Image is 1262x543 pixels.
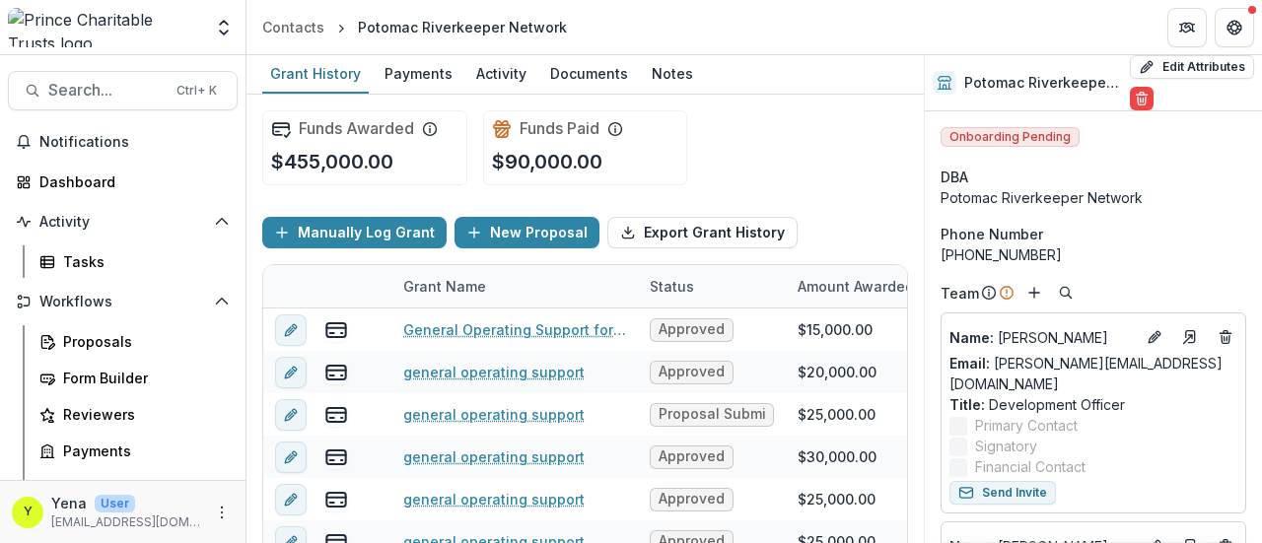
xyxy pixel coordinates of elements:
[1215,8,1254,47] button: Get Help
[8,126,238,158] button: Notifications
[798,489,876,509] div: $25,000.00
[39,294,206,310] span: Workflows
[659,364,725,380] span: Approved
[32,471,238,504] a: Grantee Reports
[1174,321,1206,353] a: Go to contact
[377,55,460,94] a: Payments
[1130,55,1254,79] button: Edit Attributes
[271,147,393,176] p: $455,000.00
[644,59,701,88] div: Notes
[32,435,238,467] a: Payments
[51,493,87,513] p: Yena
[403,446,585,467] a: general operating support
[949,327,1135,348] a: Name: [PERSON_NAME]
[63,441,222,461] div: Payments
[8,166,238,198] a: Dashboard
[798,319,873,340] div: $15,000.00
[468,55,534,94] a: Activity
[941,127,1080,147] span: Onboarding Pending
[95,495,135,512] p: User
[324,403,348,427] button: view-payments
[275,399,307,431] button: edit
[275,357,307,388] button: edit
[262,55,369,94] a: Grant History
[173,80,221,102] div: Ctrl + K
[324,488,348,511] button: view-payments
[39,171,222,192] div: Dashboard
[941,244,1246,265] div: [PHONE_NUMBER]
[403,319,626,340] a: General Operating Support for 2025 - final
[63,477,222,498] div: Grantee Reports
[798,404,876,425] div: $25,000.00
[262,17,324,37] div: Contacts
[1214,325,1237,349] button: Deletes
[949,355,990,372] span: Email:
[949,329,994,346] span: Name :
[659,491,725,508] span: Approved
[975,456,1086,477] span: Financial Contact
[377,59,460,88] div: Payments
[262,217,447,248] button: Manually Log Grant
[638,265,786,307] div: Status
[975,436,1037,456] span: Signatory
[39,214,206,231] span: Activity
[492,147,602,176] p: $90,000.00
[32,245,238,278] a: Tasks
[32,398,238,431] a: Reviewers
[403,404,585,425] a: general operating support
[949,396,985,413] span: Title :
[8,286,238,317] button: Open Workflows
[964,75,1122,92] h2: Potomac Riverkeeper Network
[403,362,585,382] a: general operating support
[275,484,307,515] button: edit
[275,314,307,346] button: edit
[659,321,725,338] span: Approved
[638,276,706,297] div: Status
[8,206,238,238] button: Open Activity
[786,265,934,307] div: Amount Awarded
[659,448,725,465] span: Approved
[1022,281,1046,305] button: Add
[358,17,567,37] div: Potomac Riverkeeper Network
[403,489,585,509] a: general operating support
[391,265,638,307] div: Grant Name
[941,187,1246,208] div: Potomac Riverkeeper Network
[542,59,636,88] div: Documents
[1143,325,1166,349] button: Edit
[941,283,979,304] p: Team
[39,134,230,151] span: Notifications
[542,55,636,94] a: Documents
[324,318,348,342] button: view-payments
[324,361,348,384] button: view-payments
[254,13,575,41] nav: breadcrumb
[975,415,1078,436] span: Primary Contact
[949,353,1237,394] a: Email: [PERSON_NAME][EMAIL_ADDRESS][DOMAIN_NAME]
[63,331,222,352] div: Proposals
[949,394,1237,415] p: Development Officer
[8,8,202,47] img: Prince Charitable Trusts logo
[48,81,165,100] span: Search...
[210,8,238,47] button: Open entity switcher
[941,224,1043,244] span: Phone Number
[468,59,534,88] div: Activity
[520,119,599,138] h2: Funds Paid
[324,445,348,469] button: view-payments
[63,368,222,388] div: Form Builder
[607,217,798,248] button: Export Grant History
[798,362,876,382] div: $20,000.00
[1054,281,1078,305] button: Search
[644,55,701,94] a: Notes
[949,327,1135,348] p: [PERSON_NAME]
[1167,8,1207,47] button: Partners
[262,59,369,88] div: Grant History
[949,481,1056,505] button: Send Invite
[941,167,968,187] span: DBA
[1130,87,1154,110] button: Delete
[455,217,599,248] button: New Proposal
[51,513,202,531] p: [EMAIL_ADDRESS][DOMAIN_NAME]
[798,446,876,467] div: $30,000.00
[786,276,926,297] div: Amount Awarded
[63,404,222,425] div: Reviewers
